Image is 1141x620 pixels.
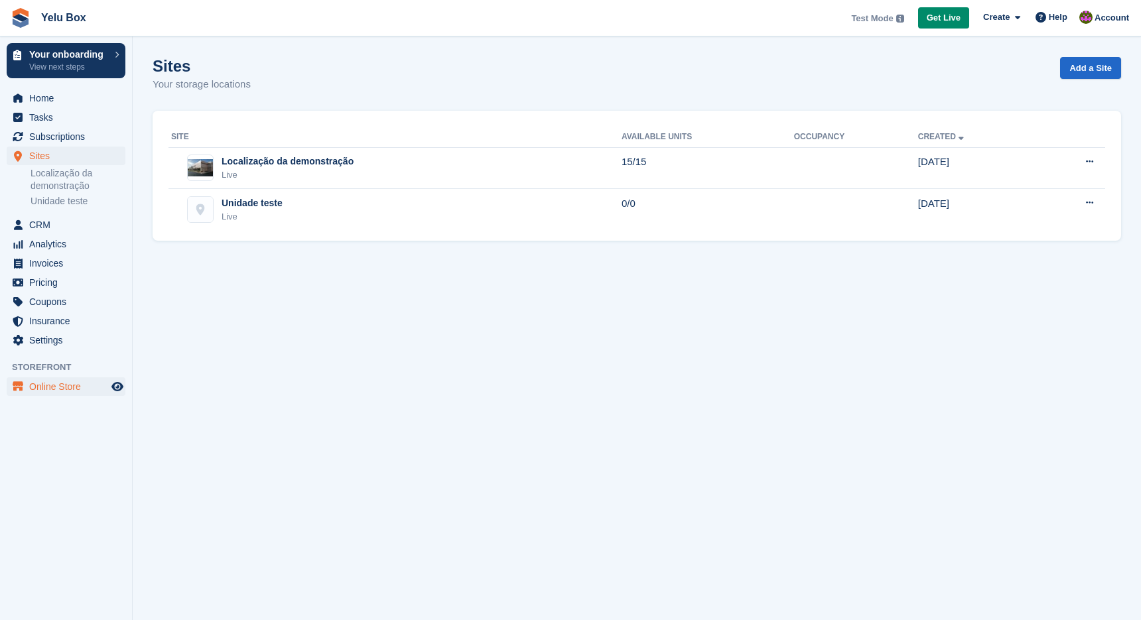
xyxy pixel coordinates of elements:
[29,273,109,292] span: Pricing
[29,127,109,146] span: Subscriptions
[918,132,967,141] a: Created
[918,147,1037,189] td: [DATE]
[29,235,109,253] span: Analytics
[794,127,918,148] th: Occupancy
[7,377,125,396] a: menu
[622,189,794,230] td: 0/0
[168,127,622,148] th: Site
[29,254,109,273] span: Invoices
[1079,11,1093,24] img: Carolina Thiemi Castro Doi
[222,210,283,223] div: Live
[7,312,125,330] a: menu
[29,216,109,234] span: CRM
[7,89,125,107] a: menu
[7,108,125,127] a: menu
[12,361,132,374] span: Storefront
[927,11,961,25] span: Get Live
[1060,57,1121,79] a: Add a Site
[1049,11,1067,24] span: Help
[7,147,125,165] a: menu
[983,11,1010,24] span: Create
[29,89,109,107] span: Home
[7,331,125,349] a: menu
[851,12,893,25] span: Test Mode
[153,77,251,92] p: Your storage locations
[29,377,109,396] span: Online Store
[29,61,108,73] p: View next steps
[29,147,109,165] span: Sites
[29,312,109,330] span: Insurance
[7,127,125,146] a: menu
[29,331,109,349] span: Settings
[7,43,125,78] a: Your onboarding View next steps
[7,292,125,311] a: menu
[11,8,31,28] img: stora-icon-8386f47178a22dfd0bd8f6a31ec36ba5ce8667c1dd55bd0f319d3a0aa187defe.svg
[918,7,969,29] a: Get Live
[896,15,904,23] img: icon-info-grey-7440780725fd019a000dd9b08b2336e03edf1995a4989e88bcd33f0948082b44.svg
[188,159,213,176] img: Image of Localização da demonstração site
[188,197,213,222] img: Unidade teste site image placeholder
[29,292,109,311] span: Coupons
[7,216,125,234] a: menu
[7,254,125,273] a: menu
[109,379,125,395] a: Preview store
[622,127,794,148] th: Available Units
[1095,11,1129,25] span: Account
[29,108,109,127] span: Tasks
[31,167,125,192] a: Localização da demonstração
[222,196,283,210] div: Unidade teste
[222,168,354,182] div: Live
[36,7,92,29] a: Yelu Box
[222,155,354,168] div: Localização da demonstração
[622,147,794,189] td: 15/15
[29,50,108,59] p: Your onboarding
[918,189,1037,230] td: [DATE]
[31,195,125,208] a: Unidade teste
[7,273,125,292] a: menu
[153,57,251,75] h1: Sites
[7,235,125,253] a: menu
